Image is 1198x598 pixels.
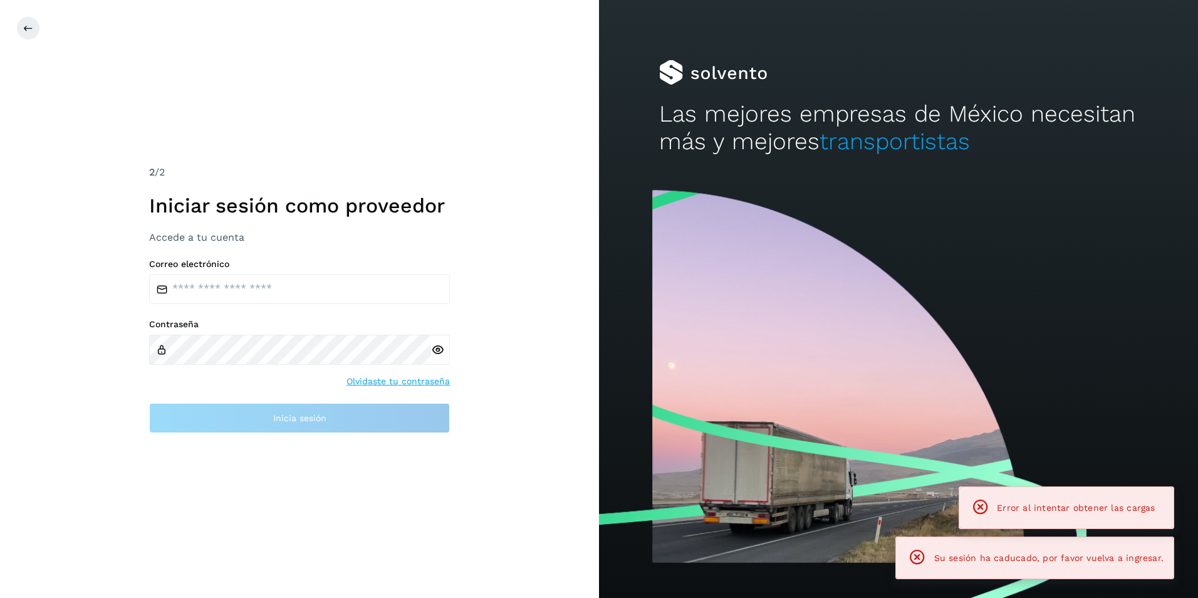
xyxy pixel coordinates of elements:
[149,259,450,270] label: Correo electrónico
[149,403,450,433] button: Inicia sesión
[820,128,970,155] span: transportistas
[346,375,450,388] a: Olvidaste tu contraseña
[149,194,450,218] h1: Iniciar sesión como proveedor
[934,553,1164,563] span: Su sesión ha caducado, por favor vuelva a ingresar.
[149,231,450,243] h3: Accede a tu cuenta
[273,414,326,422] span: Inicia sesión
[149,166,155,178] span: 2
[659,100,1138,156] h2: Las mejores empresas de México necesitan más y mejores
[997,503,1155,513] span: Error al intentar obtener las cargas
[149,165,450,180] div: /2
[149,319,450,330] label: Contraseña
